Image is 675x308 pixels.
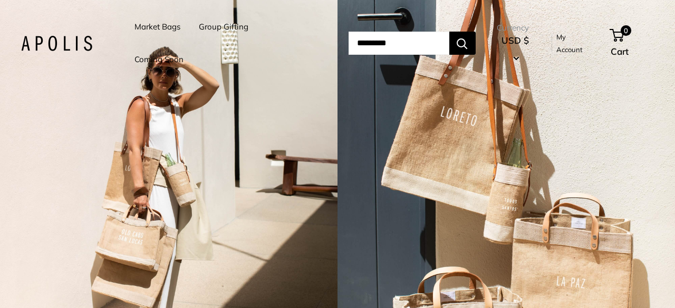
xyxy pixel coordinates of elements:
[21,36,92,51] img: Apolis
[134,52,184,67] a: Coming Soon
[502,35,529,46] span: USD $
[556,31,592,56] a: My Account
[449,32,476,55] button: Search
[497,21,534,35] span: Currency
[621,25,631,36] span: 0
[611,46,629,57] span: Cart
[349,32,449,55] input: Search...
[611,26,654,60] a: 0 Cart
[497,32,534,66] button: USD $
[134,19,180,34] a: Market Bags
[199,19,248,34] a: Group Gifting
